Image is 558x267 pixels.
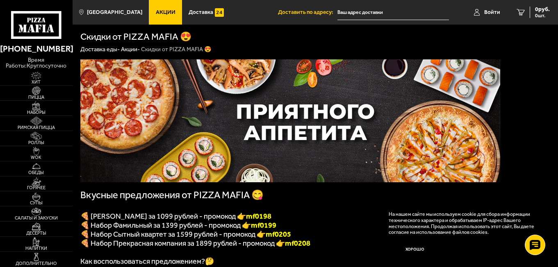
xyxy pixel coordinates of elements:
span: Как воспользоваться предложением?🤔 [80,257,214,266]
span: Акции [156,9,175,15]
button: Хорошо [389,241,441,259]
div: Скидки от PIZZA MAFIA 😍 [141,46,212,53]
span: 🍕 [PERSON_NAME] за 1099 рублей - промокод 👉 [80,212,271,221]
span: Доставка [189,9,213,15]
span: [GEOGRAPHIC_DATA] [87,9,142,15]
span: 🍕 Набор Прекрасная компания за 1899 рублей - промокод 👉 [80,239,285,248]
h1: Скидки от PIZZA MAFIA 😍 [80,32,191,42]
span: 0 шт. [535,13,550,18]
img: 1024x1024 [80,59,500,182]
a: Акции- [121,46,140,53]
span: 🍕 Набор Сытный квартет за 1599 рублей - промокод 👉 [80,230,291,239]
img: 15daf4d41897b9f0e9f617042186c801.svg [215,8,223,17]
b: mf0205 [266,230,291,239]
font: mf0198 [246,212,271,221]
input: Ваш адрес доставки [337,5,449,20]
a: Доставка еды- [80,46,120,53]
span: mf0208 [285,239,310,248]
b: mf0199 [251,221,276,230]
span: 0 руб. [535,7,550,12]
span: Вкусные предложения от PIZZA MAFIA 😋 [80,189,264,201]
span: Войти [484,9,500,15]
span: Доставить по адресу: [278,9,337,15]
span: 🍕 Набор Фамильный за 1399 рублей - промокод 👉 [80,221,276,230]
p: На нашем сайте мы используем cookie для сбора информации технического характера и обрабатываем IP... [389,211,540,235]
